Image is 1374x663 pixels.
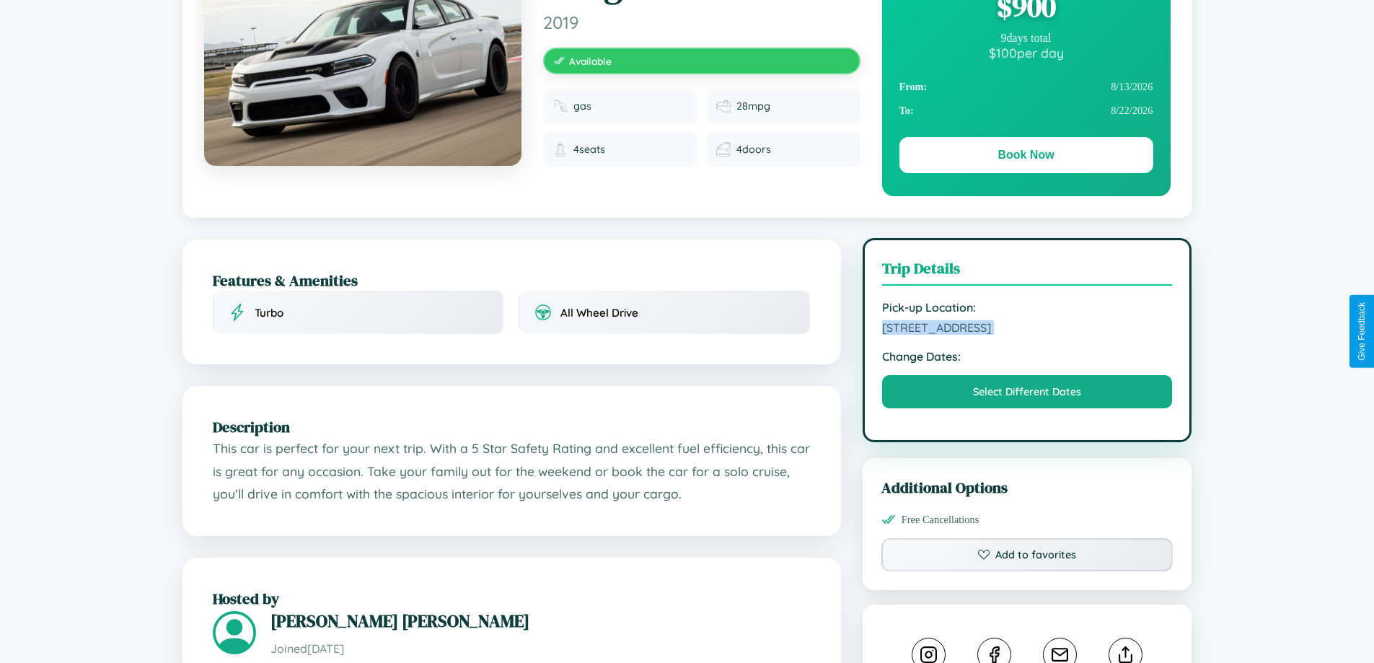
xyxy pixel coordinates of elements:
span: [STREET_ADDRESS] [882,320,1173,335]
button: Book Now [899,137,1153,173]
img: Seats [553,142,568,157]
div: Give Feedback [1357,302,1367,361]
h2: Description [213,416,811,437]
div: $ 100 per day [899,45,1153,61]
div: 9 days total [899,32,1153,45]
span: 4 seats [573,143,605,156]
div: 8 / 13 / 2026 [899,75,1153,99]
h3: Trip Details [882,258,1173,286]
button: Add to favorites [881,538,1173,571]
strong: To: [899,105,914,117]
span: Free Cancellations [902,514,979,526]
strong: From: [899,81,928,93]
strong: Change Dates: [882,349,1173,364]
span: Available [569,55,612,67]
img: Doors [716,142,731,157]
p: This car is perfect for your next trip. With a 5 Star Safety Rating and excellent fuel efficiency... [213,437,811,506]
span: gas [573,100,591,113]
button: Select Different Dates [882,375,1173,408]
img: Fuel efficiency [716,99,731,113]
span: Turbo [255,306,283,320]
p: Joined [DATE] [270,638,811,659]
span: 2019 [543,12,860,33]
img: Fuel type [553,99,568,113]
h2: Features & Amenities [213,270,811,291]
span: 4 doors [736,143,771,156]
span: All Wheel Drive [560,306,638,320]
h3: Additional Options [881,477,1173,498]
h2: Hosted by [213,588,811,609]
div: 8 / 22 / 2026 [899,99,1153,123]
h3: [PERSON_NAME] [PERSON_NAME] [270,609,811,633]
span: 28 mpg [736,100,770,113]
strong: Pick-up Location: [882,300,1173,315]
